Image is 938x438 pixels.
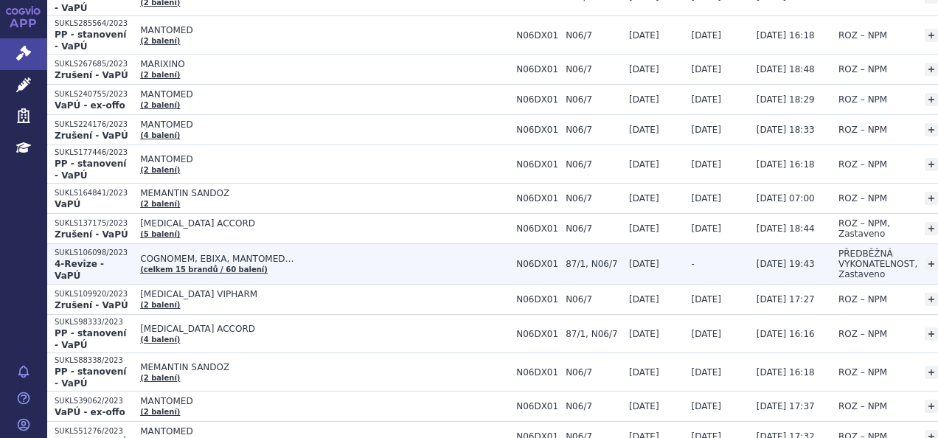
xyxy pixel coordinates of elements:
[140,166,180,174] a: (2 balení)
[757,367,815,378] span: [DATE] 16:18
[140,59,509,69] span: MARIXINO
[140,25,509,35] span: MANTOMED
[566,125,622,135] span: N06/7
[691,223,721,234] span: [DATE]
[925,192,938,205] a: +
[55,119,133,130] p: SUKLS224176/2023
[55,159,126,181] strong: PP - stanovení - VaPÚ
[691,125,721,135] span: [DATE]
[925,63,938,76] a: +
[566,294,622,305] span: N06/7
[516,367,558,378] span: N06DX01
[691,94,721,105] span: [DATE]
[566,159,622,170] span: N06/7
[140,218,509,229] span: [MEDICAL_DATA] ACCORD
[925,93,938,106] a: +
[140,426,509,437] span: MANTOMED
[140,254,509,264] span: COGNOMEM, EBIXA, MANTOMED…
[55,229,128,240] strong: Zrušení - VaPÚ
[140,119,509,130] span: MANTOMED
[55,131,128,141] strong: Zrušení - VaPÚ
[140,336,180,344] a: (4 balení)
[691,64,721,74] span: [DATE]
[55,100,125,111] strong: VaPÚ - ex-offo
[757,401,815,411] span: [DATE] 17:37
[140,200,180,208] a: (2 balení)
[55,259,104,281] strong: 4-Revize - VaPÚ
[757,193,815,204] span: [DATE] 07:00
[757,94,815,105] span: [DATE] 18:29
[757,223,815,234] span: [DATE] 18:44
[140,131,180,139] a: (4 balení)
[55,147,133,158] p: SUKLS177446/2023
[691,193,721,204] span: [DATE]
[838,329,887,339] span: ROZ – NPM
[691,30,721,41] span: [DATE]
[838,94,887,105] span: ROZ – NPM
[629,125,659,135] span: [DATE]
[925,366,938,379] a: +
[55,29,126,52] strong: PP - stanovení - VaPÚ
[140,154,509,164] span: MANTOMED
[757,259,815,269] span: [DATE] 19:43
[566,193,622,204] span: N06/7
[140,230,180,238] a: (5 balení)
[691,294,721,305] span: [DATE]
[691,401,721,411] span: [DATE]
[757,64,815,74] span: [DATE] 18:48
[925,29,938,42] a: +
[55,396,133,406] p: SUKLS39062/2023
[757,329,815,339] span: [DATE] 16:16
[838,64,887,74] span: ROZ – NPM
[629,193,659,204] span: [DATE]
[55,366,126,389] strong: PP - stanovení - VaPÚ
[566,223,622,234] span: N06/7
[925,293,938,306] a: +
[516,401,558,411] span: N06DX01
[55,70,128,80] strong: Zrušení - VaPÚ
[55,218,133,229] p: SUKLS137175/2023
[55,317,133,327] p: SUKLS98333/2023
[691,259,694,269] span: -
[516,223,558,234] span: N06DX01
[629,329,659,339] span: [DATE]
[55,328,126,350] strong: PP - stanovení - VaPÚ
[55,59,133,69] p: SUKLS267685/2023
[566,329,622,339] span: 87/1, N06/7
[925,327,938,341] a: +
[757,125,815,135] span: [DATE] 18:33
[566,367,622,378] span: N06/7
[566,401,622,411] span: N06/7
[140,265,268,274] a: (celkem 15 brandů / 60 balení)
[140,408,180,416] a: (2 balení)
[55,426,133,437] p: SUKLS51276/2023
[629,64,659,74] span: [DATE]
[55,300,128,310] strong: Zrušení - VaPÚ
[140,324,509,334] span: [MEDICAL_DATA] ACCORD
[925,257,938,271] a: +
[140,71,180,79] a: (2 balení)
[140,374,180,382] a: (2 balení)
[516,30,558,41] span: N06DX01
[838,30,887,41] span: ROZ – NPM
[691,159,721,170] span: [DATE]
[55,407,125,417] strong: VaPÚ - ex-offo
[757,294,815,305] span: [DATE] 17:27
[838,294,887,305] span: ROZ – NPM
[629,94,659,105] span: [DATE]
[55,355,133,366] p: SUKLS88338/2023
[55,248,133,258] p: SUKLS106098/2023
[838,367,887,378] span: ROZ – NPM
[140,101,180,109] a: (2 balení)
[55,89,133,100] p: SUKLS240755/2023
[838,218,890,239] span: ROZ – NPM, Zastaveno
[55,289,133,299] p: SUKLS109920/2023
[140,301,180,309] a: (2 balení)
[55,199,80,209] strong: VaPÚ
[629,401,659,411] span: [DATE]
[691,367,721,378] span: [DATE]
[566,30,622,41] span: N06/7
[516,125,558,135] span: N06DX01
[566,64,622,74] span: N06/7
[140,289,509,299] span: [MEDICAL_DATA] VIPHARM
